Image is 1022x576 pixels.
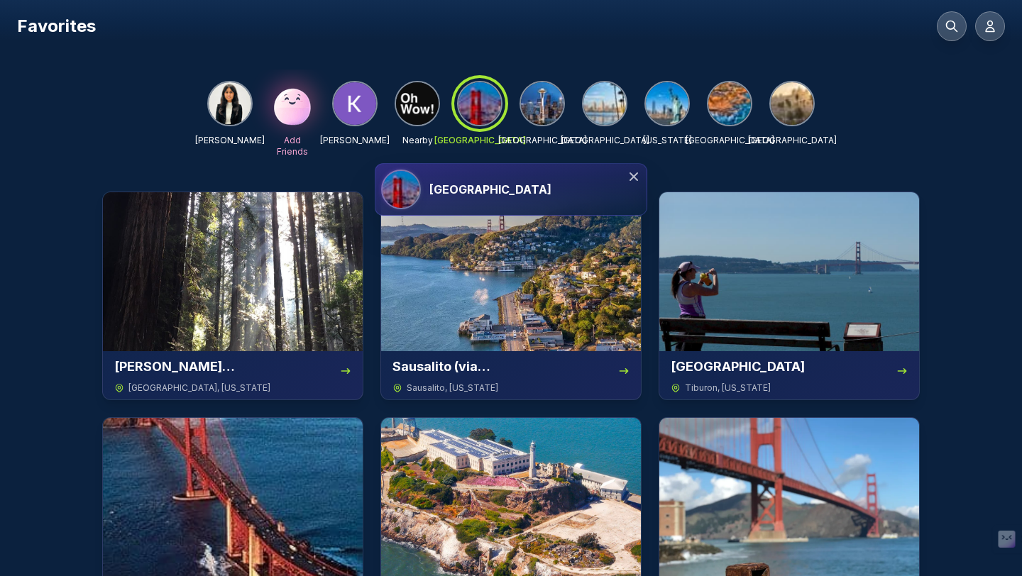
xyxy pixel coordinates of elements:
img: New York [646,82,688,125]
img: Khushi Kasturiya [334,82,376,125]
img: San Francisco [383,171,419,208]
span: [GEOGRAPHIC_DATA] , [US_STATE] [128,382,270,394]
img: Orange County [708,82,751,125]
img: Sausalito (via Golden Gate or Ferry) [381,192,641,351]
h3: [PERSON_NAME][GEOGRAPHIC_DATA][PERSON_NAME] [114,357,340,377]
p: [GEOGRAPHIC_DATA] [498,135,587,146]
img: Los Angeles [771,82,813,125]
p: [GEOGRAPHIC_DATA] [561,135,649,146]
p: [PERSON_NAME] [195,135,265,146]
span: Sausalito , [US_STATE] [407,382,498,394]
p: [GEOGRAPHIC_DATA] [748,135,837,146]
p: [GEOGRAPHIC_DATA] [434,135,526,146]
img: Nearby [396,82,439,125]
h1: Favorites [17,15,96,38]
p: Add Friends [270,135,315,157]
p: Nearby [402,135,433,146]
p: [GEOGRAPHIC_DATA] [686,135,774,146]
h3: [GEOGRAPHIC_DATA] [671,357,805,377]
h3: Sausalito (via [GEOGRAPHIC_DATA]) [392,357,618,377]
img: Add Friends [270,81,315,126]
img: Angel Island State Park [659,192,919,351]
img: Seattle [521,82,564,125]
p: [PERSON_NAME] [320,135,390,146]
p: [US_STATE] [643,135,692,146]
img: Muir Woods National Monument [103,192,363,351]
h3: [GEOGRAPHIC_DATA] [429,181,551,198]
img: KHUSHI KASTURIYA [209,82,251,125]
img: San Diego [583,82,626,125]
span: Tiburon , [US_STATE] [685,382,771,394]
